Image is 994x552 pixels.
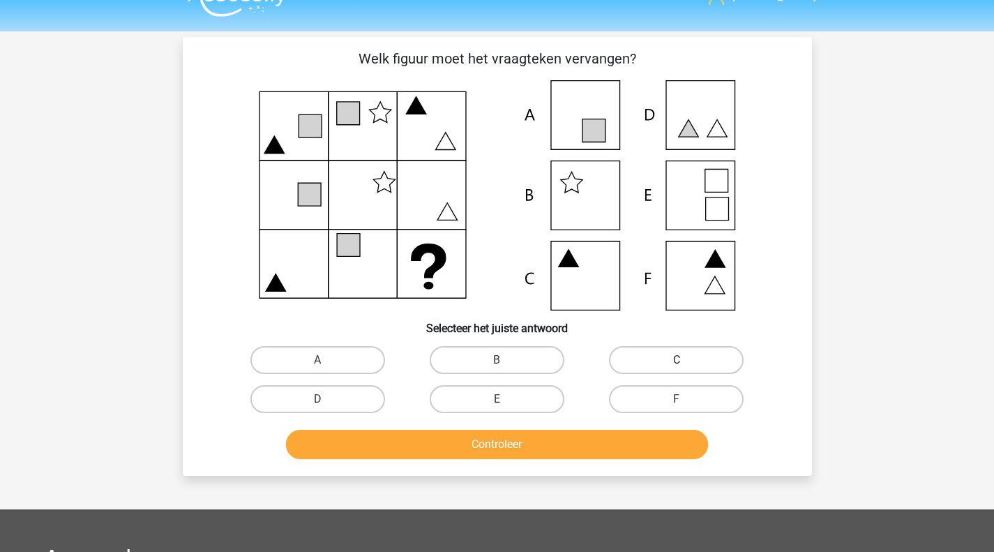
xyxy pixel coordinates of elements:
[286,430,708,459] button: Controleer
[205,48,790,69] p: Welk figuur moet het vraagteken vervangen?
[430,346,564,374] label: B
[250,385,385,413] label: D
[250,346,385,374] label: A
[609,385,744,413] label: F
[430,385,564,413] label: E
[205,311,790,335] h6: Selecteer het juiste antwoord
[609,346,744,374] label: C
